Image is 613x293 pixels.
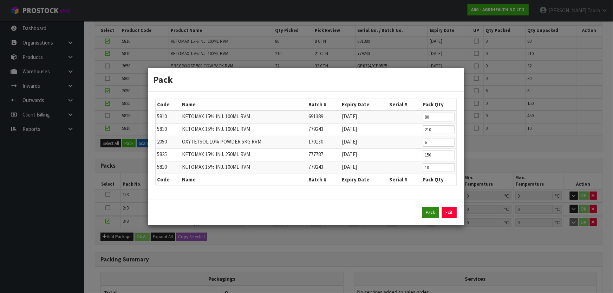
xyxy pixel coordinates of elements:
span: [DATE] [342,151,357,158]
span: KETOMAX 15% INJ. 100ML RVM [182,126,250,132]
a: Exit [442,207,457,218]
th: Expiry Date [340,99,388,110]
span: [DATE] [342,113,357,120]
span: OXYTETSOL 10% POWDER 5KG RVM [182,138,261,145]
button: Pack [422,207,439,218]
th: Code [156,174,180,185]
th: Serial # [388,174,421,185]
span: 5810 [157,113,167,120]
h3: Pack [154,73,458,86]
span: 170130 [308,138,323,145]
span: 779243 [308,164,323,170]
span: 779243 [308,126,323,132]
th: Batch # [307,99,340,110]
th: Pack Qty [421,174,456,185]
th: Batch # [307,174,340,185]
span: KETOMAX 15% INJ. 250ML RVM [182,151,250,158]
th: Name [180,99,307,110]
span: [DATE] [342,138,357,145]
span: [DATE] [342,126,357,132]
th: Expiry Date [340,174,388,185]
th: Code [156,99,180,110]
span: KETOMAX 15% INJ. 100ML RVM [182,164,250,170]
span: 2050 [157,138,167,145]
span: 5825 [157,151,167,158]
span: KETOMAX 15% INJ. 100ML RVM [182,113,250,120]
th: Name [180,174,307,185]
span: 777787 [308,151,323,158]
span: 5810 [157,126,167,132]
span: 5810 [157,164,167,170]
span: [DATE] [342,164,357,170]
th: Serial # [388,99,421,110]
th: Pack Qty [421,99,456,110]
span: 691389 [308,113,323,120]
